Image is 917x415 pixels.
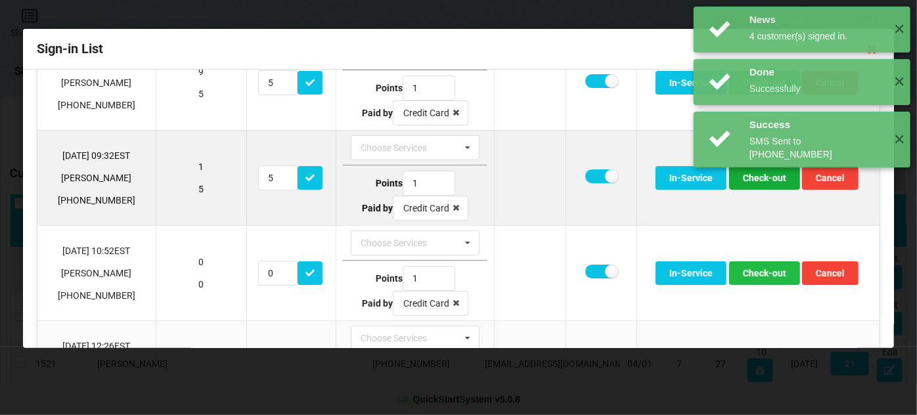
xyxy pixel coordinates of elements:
[656,261,727,285] button: In-Service
[162,183,240,196] p: 5
[44,76,149,89] p: [PERSON_NAME]
[376,273,403,284] b: Points
[802,261,859,285] button: Cancel
[749,30,884,43] div: 4 customer(s) signed in.
[162,160,240,173] p: 1
[362,108,393,118] b: Paid by
[162,278,240,291] p: 0
[162,87,240,100] p: 5
[729,166,800,190] button: Check-out
[403,266,455,291] input: Type Points
[44,244,149,257] p: [DATE] 10:52 EST
[44,289,149,302] p: [PHONE_NUMBER]
[162,255,240,269] p: 0
[44,98,149,112] p: [PHONE_NUMBER]
[729,261,800,285] button: Check-out
[749,66,884,79] div: Done
[656,166,727,190] button: In-Service
[403,171,455,196] input: Type Points
[357,331,446,346] div: Choose Services
[44,339,149,353] p: [DATE] 12:26 EST
[749,118,884,131] div: Success
[357,236,446,251] div: Choose Services
[403,76,455,100] input: Type Points
[403,204,449,213] div: Credit Card
[258,261,298,286] input: Redeem
[44,171,149,185] p: [PERSON_NAME]
[357,141,446,156] div: Choose Services
[749,135,884,161] div: SMS Sent to [PHONE_NUMBER]
[403,108,449,118] div: Credit Card
[749,82,884,95] div: Successfully
[656,71,727,95] button: In-Service
[258,165,298,190] input: Redeem
[23,29,894,70] div: Sign-in List
[162,65,240,78] p: 9
[44,149,149,162] p: [DATE] 09:32 EST
[403,299,449,308] div: Credit Card
[376,178,403,188] b: Points
[802,166,859,190] button: Cancel
[362,298,393,309] b: Paid by
[44,194,149,207] p: [PHONE_NUMBER]
[749,13,884,26] div: News
[362,203,393,213] b: Paid by
[44,267,149,280] p: [PERSON_NAME]
[258,70,298,95] input: Redeem
[376,83,403,93] b: Points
